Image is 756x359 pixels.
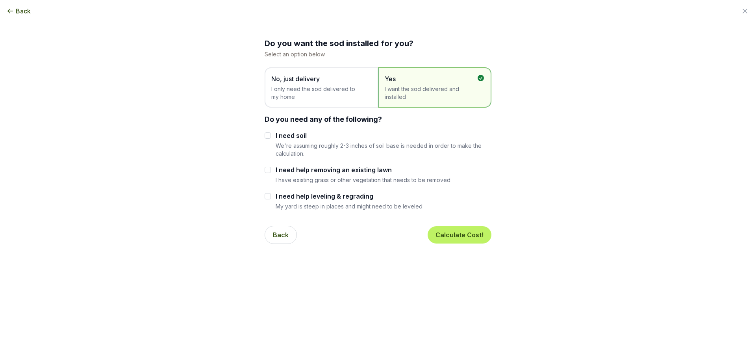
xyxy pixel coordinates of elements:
button: Calculate Cost! [428,226,491,244]
p: My yard is steep in places and might need to be leveled [276,203,422,210]
span: Yes [385,74,477,84]
button: Back [6,6,31,16]
label: I need help removing an existing lawn [276,165,450,175]
span: I only need the sod delivered to my home [271,85,363,101]
label: I need soil [276,131,491,140]
p: Select an option below [265,50,491,58]
div: Do you need any of the following? [265,114,491,125]
p: I have existing grass or other vegetation that needs to be removed [276,176,450,184]
p: We're assuming roughly 2-3 inches of soil base is needed in order to make the calculation. [276,142,491,157]
span: I want the sod delivered and installed [385,85,477,101]
label: I need help leveling & regrading [276,192,422,201]
span: Back [16,6,31,16]
span: No, just delivery [271,74,363,84]
button: Back [265,226,297,244]
h2: Do you want the sod installed for you? [265,38,491,49]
